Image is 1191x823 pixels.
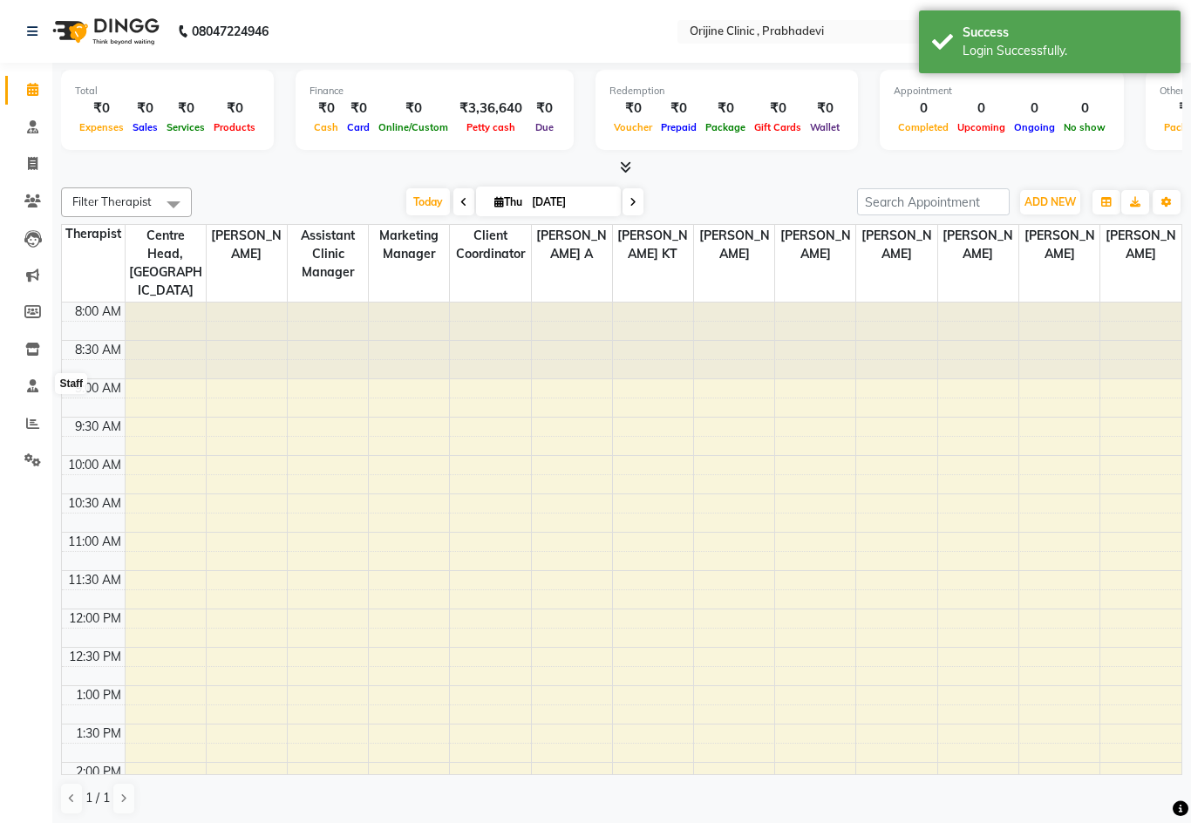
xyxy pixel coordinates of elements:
span: Thu [490,195,527,208]
span: Package [701,121,750,133]
span: [PERSON_NAME] [856,225,936,265]
span: Assistant Clinic Manager [288,225,368,283]
div: Login Successfully. [963,42,1167,60]
div: 0 [1010,99,1059,119]
img: logo [44,7,164,56]
input: 2025-09-04 [527,189,614,215]
div: 9:00 AM [71,379,125,398]
span: Today [406,188,450,215]
div: Finance [310,84,560,99]
span: [PERSON_NAME] [1019,225,1099,265]
div: 11:30 AM [65,571,125,589]
div: ₹0 [343,99,374,119]
span: Due [531,121,558,133]
span: Centre Head,[GEOGRAPHIC_DATA] [126,225,206,302]
div: Total [75,84,260,99]
div: 1:30 PM [72,724,125,743]
span: 1 / 1 [85,789,110,807]
span: Prepaid [657,121,701,133]
div: ₹0 [374,99,453,119]
div: 10:30 AM [65,494,125,513]
span: Card [343,121,374,133]
span: [PERSON_NAME] [775,225,855,265]
div: 9:30 AM [71,418,125,436]
span: Expenses [75,121,128,133]
div: ₹0 [806,99,844,119]
div: 2:00 PM [72,763,125,781]
div: ₹3,36,640 [453,99,529,119]
div: 12:00 PM [65,609,125,628]
div: 0 [1059,99,1110,119]
span: [PERSON_NAME] A [532,225,612,265]
div: ₹0 [701,99,750,119]
span: Gift Cards [750,121,806,133]
span: Completed [894,121,953,133]
span: Ongoing [1010,121,1059,133]
div: ₹0 [162,99,209,119]
span: Filter Therapist [72,194,152,208]
span: Cash [310,121,343,133]
div: 10:00 AM [65,456,125,474]
div: Redemption [609,84,844,99]
div: ₹0 [75,99,128,119]
span: Upcoming [953,121,1010,133]
span: [PERSON_NAME] [694,225,774,265]
div: 8:30 AM [71,341,125,359]
div: Staff [55,373,87,394]
div: Appointment [894,84,1110,99]
div: 12:30 PM [65,648,125,666]
span: No show [1059,121,1110,133]
div: ₹0 [750,99,806,119]
div: ₹0 [128,99,162,119]
b: 08047224946 [192,7,269,56]
div: ₹0 [657,99,701,119]
span: Sales [128,121,162,133]
span: Petty cash [462,121,520,133]
span: Voucher [609,121,657,133]
span: [PERSON_NAME] [1100,225,1181,265]
div: ₹0 [529,99,560,119]
div: 8:00 AM [71,303,125,321]
div: 11:00 AM [65,533,125,551]
div: Success [963,24,1167,42]
div: ₹0 [310,99,343,119]
div: Therapist [62,225,125,243]
div: ₹0 [609,99,657,119]
span: [PERSON_NAME] KT [613,225,693,265]
div: ₹0 [209,99,260,119]
button: ADD NEW [1020,190,1080,214]
span: Marketing Manager [369,225,449,265]
span: Client Coordinator [450,225,530,265]
div: 1:00 PM [72,686,125,704]
span: Wallet [806,121,844,133]
div: 0 [953,99,1010,119]
span: ADD NEW [1024,195,1076,208]
span: Services [162,121,209,133]
span: Products [209,121,260,133]
span: [PERSON_NAME] [207,225,287,265]
div: 0 [894,99,953,119]
input: Search Appointment [857,188,1010,215]
span: Online/Custom [374,121,453,133]
span: [PERSON_NAME] [938,225,1018,265]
